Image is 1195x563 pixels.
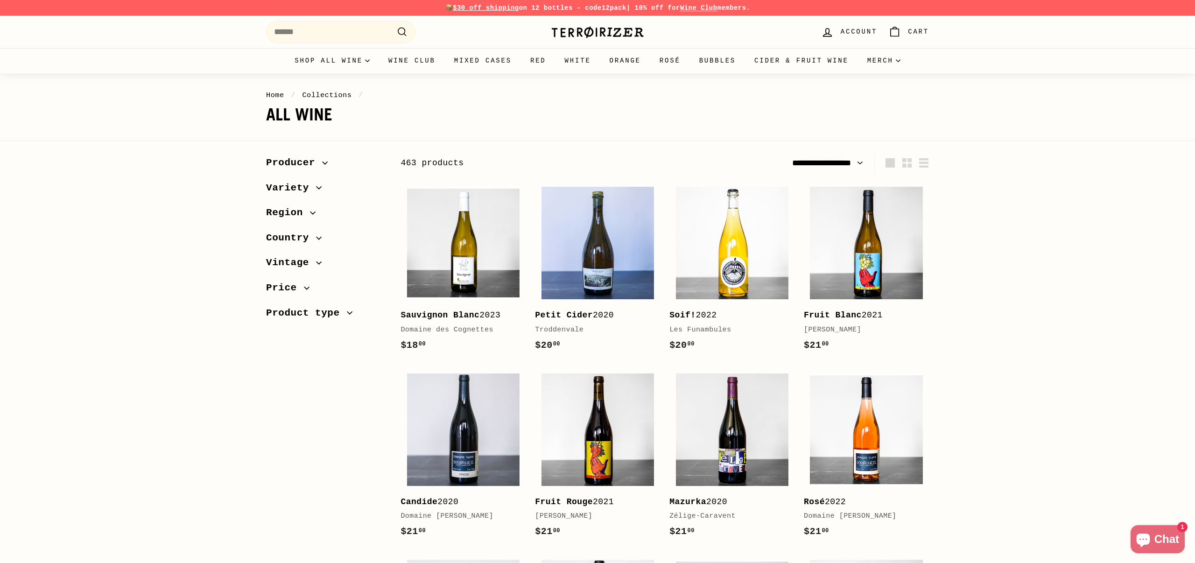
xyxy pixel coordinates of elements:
button: Variety [266,178,386,203]
a: Sauvignon Blanc2023Domaine des Cognettes [401,181,526,362]
button: Region [266,203,386,228]
span: Price [266,280,304,296]
b: Fruit Blanc [804,310,862,320]
a: Account [815,18,883,46]
b: Fruit Rouge [535,497,593,507]
span: $20 [669,340,695,351]
button: Product type [266,303,386,328]
div: 2022 [804,495,920,509]
b: Soif! [669,310,696,320]
span: $21 [401,526,426,537]
div: 2022 [669,309,785,322]
a: Wine Club [379,48,445,73]
button: Price [266,278,386,303]
div: 2021 [804,309,920,322]
div: 2020 [669,495,785,509]
span: $20 [535,340,560,351]
a: Bubbles [690,48,745,73]
div: [PERSON_NAME] [804,324,920,336]
a: White [555,48,600,73]
span: $18 [401,340,426,351]
button: Country [266,228,386,253]
div: Les Funambules [669,324,785,336]
span: $21 [804,340,829,351]
span: $30 off shipping [453,4,519,12]
sup: 00 [553,528,560,534]
h1: All wine [266,106,929,124]
div: Domaine [PERSON_NAME] [401,511,516,522]
b: Petit Cider [535,310,593,320]
span: Country [266,230,316,246]
inbox-online-store-chat: Shopify online store chat [1128,525,1188,556]
span: Account [841,27,877,37]
span: $21 [804,526,829,537]
a: Mixed Cases [445,48,521,73]
p: 📦 on 12 bottles - code | 10% off for members. [266,3,929,13]
b: Candide [401,497,437,507]
a: Red [521,48,555,73]
button: Producer [266,153,386,178]
b: Mazurka [669,497,706,507]
div: Domaine [PERSON_NAME] [804,511,920,522]
div: Primary [247,48,948,73]
a: Orange [600,48,650,73]
a: Cart [883,18,935,46]
button: Vintage [266,253,386,278]
b: Rosé [804,497,825,507]
a: Soif!2022Les Funambules [669,181,794,362]
sup: 00 [822,528,829,534]
span: $21 [669,526,695,537]
a: Home [266,91,284,99]
a: Petit Cider2020Troddenvale [535,181,660,362]
span: Variety [266,180,316,196]
nav: breadcrumbs [266,90,929,101]
div: 2023 [401,309,516,322]
sup: 00 [553,341,560,347]
span: / [288,91,298,99]
sup: 00 [688,341,695,347]
a: Fruit Rouge2021[PERSON_NAME] [535,367,660,549]
span: Region [266,205,310,221]
a: Wine Club [680,4,717,12]
div: Zélige-Caravent [669,511,785,522]
a: Rosé2022Domaine [PERSON_NAME] [804,367,929,549]
span: Product type [266,305,347,321]
div: 2020 [535,309,651,322]
div: 2021 [535,495,651,509]
span: / [356,91,366,99]
a: Mazurka2020Zélige-Caravent [669,367,794,549]
span: Cart [908,27,929,37]
summary: Shop all wine [285,48,379,73]
a: Candide2020Domaine [PERSON_NAME] [401,367,526,549]
sup: 00 [688,528,695,534]
a: Rosé [650,48,690,73]
span: Producer [266,155,322,171]
a: Cider & Fruit Wine [745,48,858,73]
b: Sauvignon Blanc [401,310,479,320]
div: 463 products [401,156,665,170]
sup: 00 [822,341,829,347]
a: Collections [302,91,351,99]
div: [PERSON_NAME] [535,511,651,522]
span: $21 [535,526,560,537]
strong: 12pack [602,4,626,12]
div: Domaine des Cognettes [401,324,516,336]
div: 2020 [401,495,516,509]
div: Troddenvale [535,324,651,336]
sup: 00 [419,528,426,534]
span: Vintage [266,255,316,271]
sup: 00 [419,341,426,347]
summary: Merch [858,48,910,73]
a: Fruit Blanc2021[PERSON_NAME] [804,181,929,362]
